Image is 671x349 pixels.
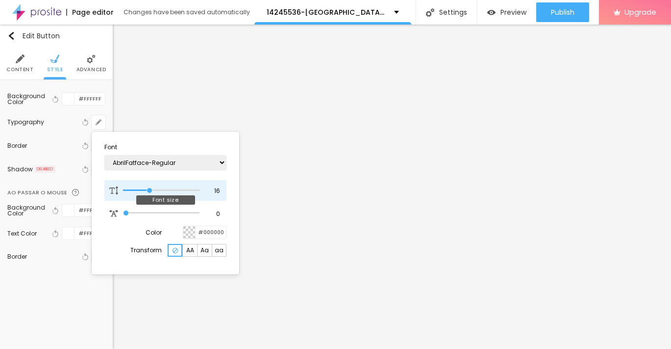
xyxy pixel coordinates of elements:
[173,248,178,253] img: Icone
[109,186,118,195] img: Icon Font Size
[186,247,194,253] span: AA
[146,230,162,236] p: Color
[130,247,162,253] p: Transform
[104,144,226,150] p: Font
[109,209,118,218] img: Icon Letter Spacing
[200,247,209,253] span: Aa
[215,247,224,253] span: aa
